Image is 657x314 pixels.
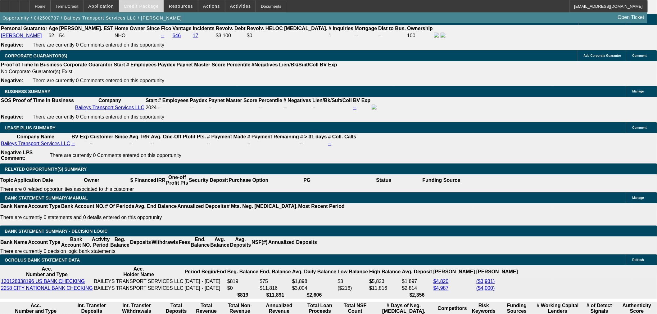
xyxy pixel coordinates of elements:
[259,98,282,103] b: Percentile
[53,174,130,186] th: Owner
[98,98,121,103] b: Company
[0,215,345,220] p: There are currently 0 statements and 0 details entered on this opportunity
[632,126,647,129] span: Comment
[33,114,164,119] span: There are currently 0 Comments entered on this opportunity
[422,174,461,186] th: Funding Source
[369,278,401,285] td: $5,823
[312,104,352,111] td: --
[300,141,327,147] td: --
[328,141,332,146] a: --
[110,236,129,248] th: Beg. Balance
[225,0,256,12] button: Activities
[90,141,128,147] td: --
[1,279,85,284] a: 130128338196 US BANK CHECKING
[328,134,356,139] b: # Coll. Calls
[292,292,337,298] th: $2,606
[207,134,246,139] b: # Payment Made
[252,62,278,67] b: #Negatives
[2,16,182,20] span: Opportunity / 042500737 / Baileys Transport Services LLC / [PERSON_NAME]
[372,105,377,110] img: facebook-icon.png
[151,236,178,248] th: Withdrawls
[161,26,171,31] b: Fico
[1,78,23,83] b: Negative:
[353,105,356,110] a: --
[151,141,206,147] td: --
[84,0,118,12] button: Application
[61,203,105,209] th: Bank Account NO.
[71,134,89,139] b: BV Exp
[632,196,644,200] span: Manage
[259,266,291,278] th: End. Balance
[75,105,144,110] a: Baileys Transport Services LLC
[328,26,353,31] b: # Inquiries
[5,167,87,172] span: RELATED OPPORTUNITY(S) SUMMARY
[433,279,449,284] a: $4,820
[283,105,311,110] div: --
[114,62,125,67] b: Start
[434,33,439,38] img: facebook-icon.png
[115,26,160,31] b: Home Owner Since
[259,285,291,291] td: $11,816
[94,278,184,285] td: BAILEYS TRANSPORT SERVICES LLC
[33,78,164,83] span: There are currently 0 Comments entered on this opportunity
[402,292,433,298] th: $2,356
[5,195,88,200] span: BANK STATEMENT SUMMARY-MANUAL
[402,266,433,278] th: Avg. Deposit
[130,174,157,186] th: $ Financed
[259,292,291,298] th: $11,891
[179,236,190,248] th: Fees
[615,12,647,23] a: Open Ticket
[50,153,181,158] span: There are currently 0 Comments entered on this opportunity
[161,33,165,38] a: --
[378,26,406,31] b: Dist to Bus.
[402,285,433,291] td: $2,814
[169,4,193,9] span: Resources
[48,32,58,39] td: 62
[251,236,268,248] th: NSF(#)
[5,258,80,262] span: OCROLUS BANK STATEMENT DATA
[1,62,62,68] th: Proof of Time In Business
[1,69,340,75] td: No Corporate Guarantor(s) Exist
[247,32,328,39] td: $0
[13,174,53,186] th: Application Date
[208,98,257,103] b: Paynet Master Score
[193,26,215,31] b: Incidents
[268,236,317,248] th: Annualized Deposits
[1,26,47,31] b: Personal Guarantor
[433,285,449,291] a: $4,987
[228,174,269,186] th: Purchase Option
[130,236,152,248] th: Deposits
[227,62,250,67] b: Percentile
[156,174,166,186] th: IRR
[227,292,259,298] th: $819
[146,98,157,103] b: Start
[433,266,475,278] th: [PERSON_NAME]
[338,278,369,285] td: $3
[28,236,61,248] th: Account Type
[338,266,369,278] th: Low Balance
[269,174,345,186] th: PG
[355,32,378,39] td: --
[188,174,228,186] th: Security Deposit
[1,150,33,161] b: Negative LPS Comment:
[476,266,518,278] th: [PERSON_NAME]
[184,285,226,291] td: [DATE] - [DATE]
[216,26,246,31] b: Revolv. Debt
[189,104,207,111] td: --
[94,285,184,291] td: BAILEYS TRANSPORT SERVICES LLC
[135,203,177,209] th: Avg. End Balance
[5,89,50,94] span: BUSINESS SUMMARY
[227,278,259,285] td: $819
[208,105,257,110] div: --
[114,32,160,39] td: NHO
[1,266,93,278] th: Acc. Number and Type
[353,98,370,103] b: BV Exp
[48,26,58,31] b: Age
[184,266,226,278] th: Period Begin/End
[355,26,377,31] b: Mortgage
[61,236,92,248] th: Bank Account NO.
[92,236,110,248] th: Activity Period
[1,285,93,291] a: 2258 CITY NATIONAL BANK CHECKING
[441,33,446,38] img: linkedin-icon.png
[1,33,42,38] a: [PERSON_NAME]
